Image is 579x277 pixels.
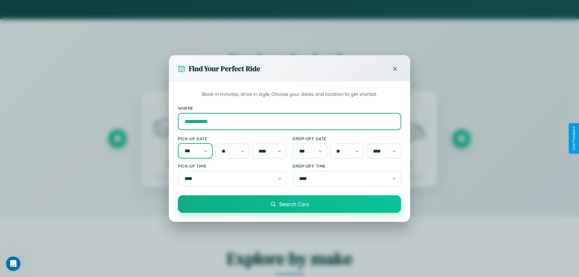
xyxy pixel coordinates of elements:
label: Pick-up Time [178,163,286,168]
label: Where [178,105,401,111]
p: Book in minutes, drive in style. Choose your dates and location to get started. [178,90,401,98]
span: Search Cars [279,201,309,207]
label: Drop-off Time [293,163,401,168]
label: Pick-up Date [178,136,286,141]
button: Search Cars [178,195,401,213]
label: Drop-off Date [293,136,401,141]
h3: Find Your Perfect Ride [189,64,260,74]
